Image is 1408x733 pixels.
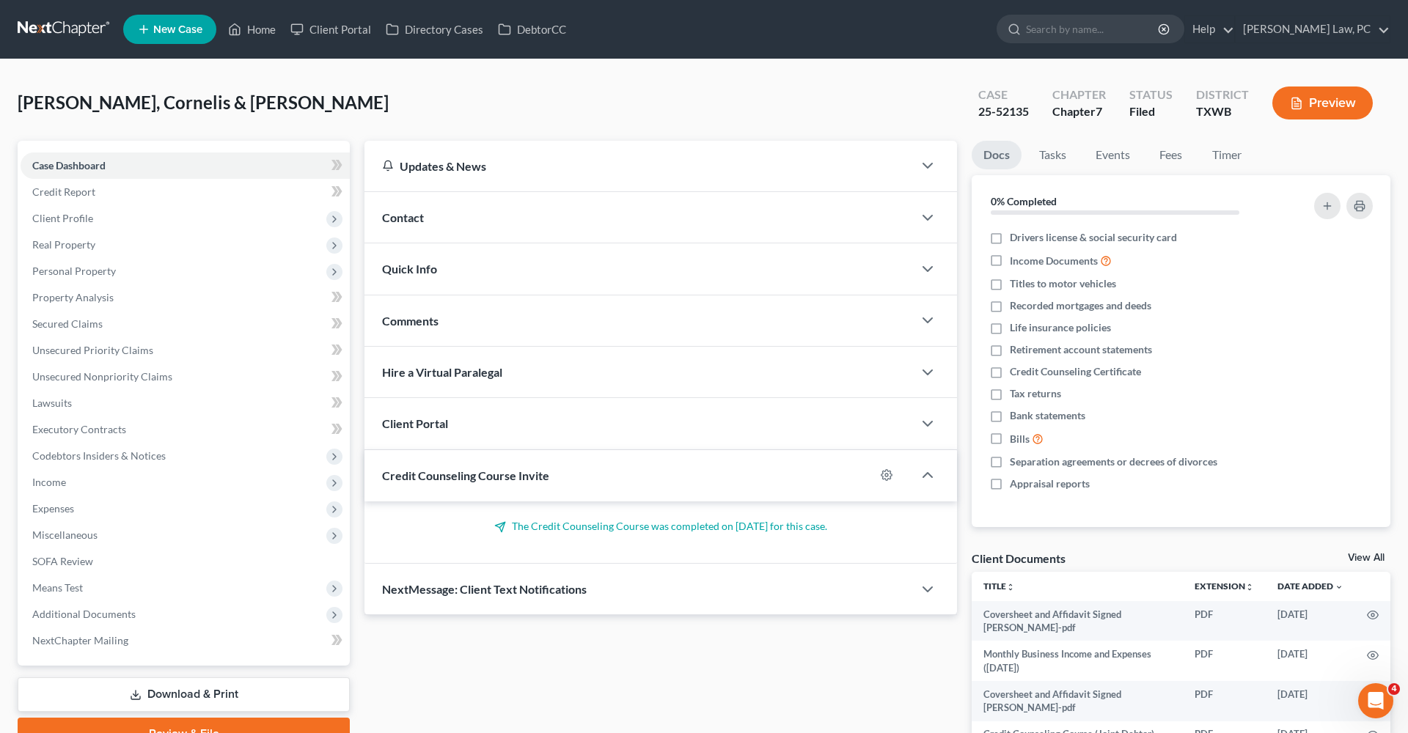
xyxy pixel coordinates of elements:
[32,476,66,488] span: Income
[32,634,128,647] span: NextChapter Mailing
[382,468,549,482] span: Credit Counseling Course Invite
[382,314,439,328] span: Comments
[1084,141,1142,169] a: Events
[1335,583,1343,592] i: expand_more
[991,195,1057,207] strong: 0% Completed
[972,550,1066,566] div: Client Documents
[32,397,72,409] span: Lawsuits
[18,677,350,712] a: Download & Print
[1010,298,1151,313] span: Recorded mortgages and deeds
[1006,583,1015,592] i: unfold_more
[21,548,350,575] a: SOFA Review
[1183,681,1266,721] td: PDF
[972,601,1183,641] td: Coversheet and Affidavit Signed [PERSON_NAME]-pdf
[382,519,939,534] p: The Credit Counseling Course was completed on [DATE] for this case.
[1236,16,1390,43] a: [PERSON_NAME] Law, PC
[1358,683,1393,718] iframe: Intercom live chat
[1010,254,1098,268] span: Income Documents
[382,262,437,276] span: Quick Info
[978,86,1029,103] div: Case
[32,238,95,251] span: Real Property
[1185,16,1234,43] a: Help
[1052,103,1106,120] div: Chapter
[1010,364,1141,379] span: Credit Counseling Certificate
[32,528,98,541] span: Miscellaneous
[32,370,172,383] span: Unsecured Nonpriority Claims
[32,449,166,462] span: Codebtors Insiders & Notices
[1010,454,1217,469] span: Separation agreements or decrees of divorces
[21,311,350,337] a: Secured Claims
[1010,342,1152,357] span: Retirement account statements
[1010,408,1085,423] span: Bank statements
[1266,681,1355,721] td: [DATE]
[153,24,202,35] span: New Case
[1010,386,1061,401] span: Tax returns
[491,16,573,43] a: DebtorCC
[1010,432,1030,446] span: Bills
[21,364,350,390] a: Unsecured Nonpriority Claims
[378,16,491,43] a: Directory Cases
[972,141,1022,169] a: Docs
[1010,320,1111,335] span: Life insurance policies
[21,416,350,443] a: Executory Contracts
[1200,141,1253,169] a: Timer
[1129,103,1173,120] div: Filed
[1026,15,1160,43] input: Search by name...
[1027,141,1078,169] a: Tasks
[1096,104,1102,118] span: 7
[32,159,106,172] span: Case Dashboard
[32,502,74,515] span: Expenses
[1010,476,1090,491] span: Appraisal reports
[1388,683,1400,695] span: 4
[18,92,389,113] span: [PERSON_NAME], Cornelis & [PERSON_NAME]
[21,152,350,179] a: Case Dashboard
[21,284,350,311] a: Property Analysis
[1245,583,1254,592] i: unfold_more
[1348,553,1385,563] a: View All
[32,608,136,620] span: Additional Documents
[382,582,587,596] span: NextMessage: Client Text Notifications
[978,103,1029,120] div: 25-52135
[1195,581,1254,592] a: Extensionunfold_more
[32,317,103,330] span: Secured Claims
[221,16,283,43] a: Home
[32,555,93,567] span: SOFA Review
[21,179,350,205] a: Credit Report
[1183,641,1266,681] td: PDF
[1196,103,1249,120] div: TXWB
[32,212,93,224] span: Client Profile
[32,581,83,594] span: Means Test
[1052,86,1106,103] div: Chapter
[972,641,1183,681] td: Monthly Business Income and Expenses ([DATE])
[1196,86,1249,103] div: District
[1129,86,1173,103] div: Status
[21,627,350,654] a: NextChapter Mailing
[382,210,424,224] span: Contact
[32,291,114,303] span: Property Analysis
[32,265,116,277] span: Personal Property
[21,337,350,364] a: Unsecured Priority Claims
[1148,141,1195,169] a: Fees
[21,390,350,416] a: Lawsuits
[32,344,153,356] span: Unsecured Priority Claims
[1010,230,1177,245] span: Drivers license & social security card
[382,365,502,379] span: Hire a Virtual Paralegal
[382,416,448,430] span: Client Portal
[1266,601,1355,641] td: [DATE]
[1272,86,1373,119] button: Preview
[1010,276,1116,291] span: Titles to motor vehicles
[1277,581,1343,592] a: Date Added expand_more
[1266,641,1355,681] td: [DATE]
[983,581,1015,592] a: Titleunfold_more
[283,16,378,43] a: Client Portal
[32,423,126,435] span: Executory Contracts
[32,185,95,198] span: Credit Report
[1183,601,1266,641] td: PDF
[972,681,1183,721] td: Coversheet and Affidavit Signed [PERSON_NAME]-pdf
[382,158,895,174] div: Updates & News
